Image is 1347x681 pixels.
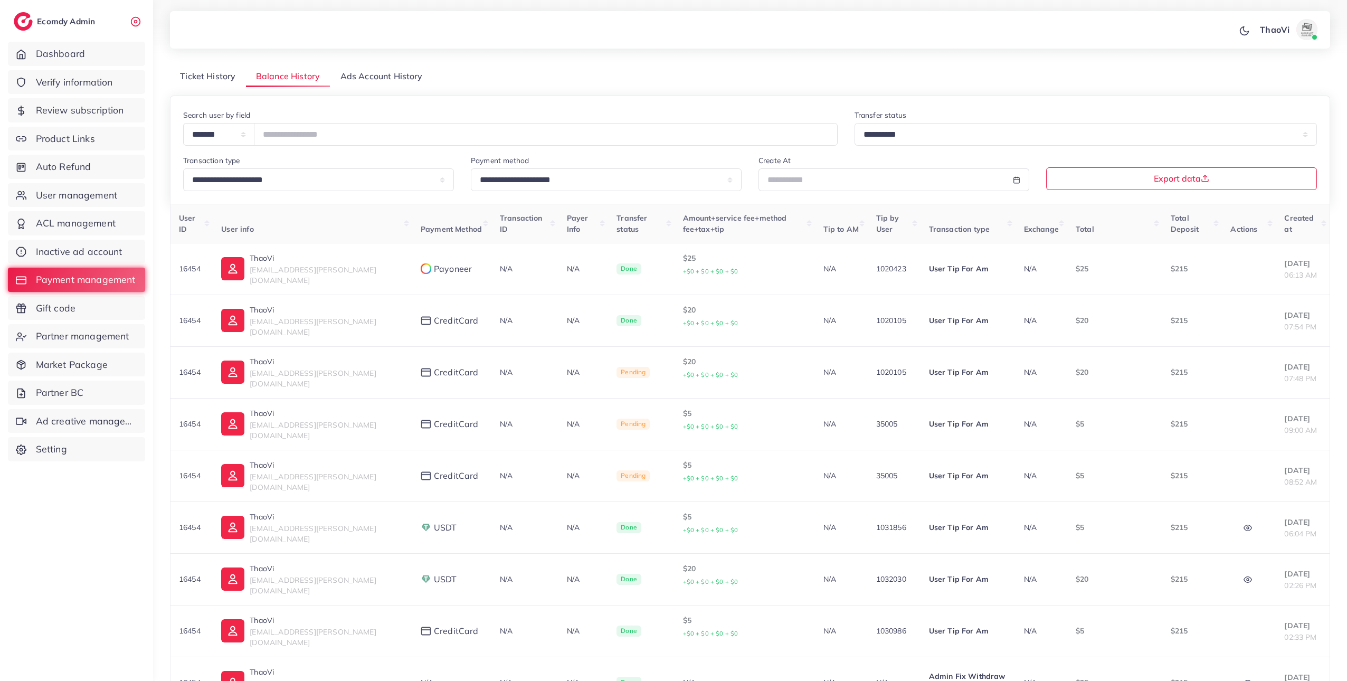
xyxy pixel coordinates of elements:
[1284,477,1317,487] span: 08:52 AM
[250,368,376,389] span: [EMAIL_ADDRESS][PERSON_NAME][DOMAIN_NAME]
[36,216,116,230] span: ACL management
[8,296,145,320] a: Gift code
[1171,625,1214,637] p: $215
[823,418,859,430] p: N/A
[616,419,650,430] span: Pending
[8,211,145,235] a: ACL management
[434,470,479,482] span: creditCard
[421,420,431,429] img: payment
[876,314,912,327] p: 1020105
[1171,213,1199,233] span: Total Deposit
[876,521,912,534] p: 1031856
[179,366,204,379] p: 16454
[8,437,145,461] a: Setting
[250,666,404,678] p: ThaoVi
[683,562,807,588] p: $20
[1024,367,1037,377] span: N/A
[14,12,33,31] img: logo
[179,469,204,482] p: 16454
[36,132,95,146] span: Product Links
[36,329,129,343] span: Partner management
[823,224,859,234] span: Tip to AM
[616,315,641,327] span: Done
[8,70,145,94] a: Verify information
[616,263,641,275] span: Done
[500,626,513,636] span: N/A
[36,386,84,400] span: Partner BC
[876,573,912,585] p: 1032030
[929,625,1007,637] p: User Tip For Am
[683,371,738,379] small: +$0 + $0 + $0 + $0
[250,252,404,264] p: ThaoVi
[683,252,807,278] p: $25
[683,475,738,482] small: +$0 + $0 + $0 + $0
[37,16,98,26] h2: Ecomdy Admin
[1284,270,1317,280] span: 06:13 AM
[221,619,244,642] img: ic-user-info.36bf1079.svg
[1171,573,1214,585] p: $215
[36,160,91,174] span: Auto Refund
[179,418,204,430] p: 16454
[616,574,641,585] span: Done
[823,469,859,482] p: N/A
[1076,521,1154,534] p: $5
[421,224,482,234] span: Payment Method
[929,469,1007,482] p: User Tip For Am
[36,75,113,89] span: Verify information
[683,459,807,485] p: $5
[1076,418,1154,430] p: $5
[250,304,404,316] p: ThaoVi
[1284,374,1316,383] span: 07:48 PM
[616,367,650,379] span: Pending
[500,574,513,584] span: N/A
[1284,619,1321,632] p: [DATE]
[1076,262,1154,275] p: $25
[434,522,457,534] span: USDT
[823,314,859,327] p: N/A
[1076,314,1154,327] p: $20
[8,240,145,264] a: Inactive ad account
[929,366,1007,379] p: User Tip For Am
[250,317,376,337] span: [EMAIL_ADDRESS][PERSON_NAME][DOMAIN_NAME]
[567,366,600,379] p: N/A
[250,265,376,285] span: [EMAIL_ADDRESS][PERSON_NAME][DOMAIN_NAME]
[434,625,479,637] span: creditCard
[250,614,404,627] p: ThaoVi
[683,304,807,329] p: $20
[1284,464,1321,477] p: [DATE]
[1171,418,1214,430] p: $215
[876,262,912,275] p: 1020423
[340,70,423,82] span: Ads Account History
[221,257,244,280] img: ic-user-info.36bf1079.svg
[8,268,145,292] a: Payment management
[179,213,196,233] span: User ID
[14,12,98,31] a: logoEcomdy Admin
[36,47,85,61] span: Dashboard
[250,472,376,492] span: [EMAIL_ADDRESS][PERSON_NAME][DOMAIN_NAME]
[500,264,513,273] span: N/A
[1284,309,1321,321] p: [DATE]
[500,471,513,480] span: N/A
[36,188,117,202] span: User management
[1076,469,1154,482] p: $5
[683,526,738,534] small: +$0 + $0 + $0 + $0
[8,353,145,377] a: Market Package
[36,245,122,259] span: Inactive ad account
[8,42,145,66] a: Dashboard
[1024,523,1037,532] span: N/A
[1284,529,1316,538] span: 06:04 PM
[1024,471,1037,480] span: N/A
[179,625,204,637] p: 16454
[183,110,250,120] label: Search user by field
[683,614,807,640] p: $5
[500,213,543,233] span: Transaction ID
[1024,574,1037,584] span: N/A
[683,578,738,585] small: +$0 + $0 + $0 + $0
[500,523,513,532] span: N/A
[434,263,472,275] span: Payoneer
[8,98,145,122] a: Review subscription
[683,213,787,233] span: Amount+service fee+method fee+tax+tip
[36,358,108,372] span: Market Package
[221,361,244,384] img: ic-user-info.36bf1079.svg
[1260,23,1289,36] p: ThaoVi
